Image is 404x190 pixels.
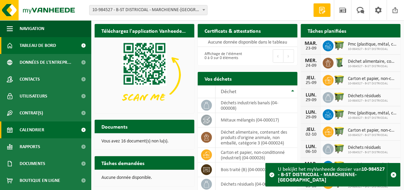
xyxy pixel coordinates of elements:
span: 10-984527 - B-ST DISTRICOAL [348,133,397,137]
td: déchet alimentaire, contenant des produits d'origine animale, non emballé, catégorie 3 (04-000024) [216,128,298,148]
button: Previous [273,49,284,63]
span: Données de l'entrepr... [20,54,71,71]
div: LUN. [304,110,318,115]
img: WB-1100-HPE-GN-51 [334,39,345,51]
span: Pmc (plastique, métal, carton boisson) (industriel) [348,111,397,116]
span: Déchets résiduels [348,93,388,99]
span: 10-984527 - B-ST DISTRICOAL [348,116,397,120]
strong: 10-984527 - B-ST DISTRICOAL - MARCHIENNE-[GEOGRAPHIC_DATA] [278,167,385,183]
td: métaux mélangés (04-000017) [216,113,298,128]
span: 10-984527 - B-ST DISTRICOAL [348,151,388,155]
div: U bekijkt het myVanheede dossier van [278,163,387,186]
div: LUN. [304,144,318,150]
div: Affichage de l'élément 0 à 0 sur 0 éléments [201,49,244,63]
h2: Tâches demandées [95,156,151,169]
span: Calendrier [20,121,44,138]
span: Contacts [20,71,40,88]
span: 10-984527 - B-ST DISTRICOAL [348,82,397,86]
div: 23-09 [304,46,318,51]
div: JEU. [304,127,318,132]
td: déchets industriels banals (04-000008) [216,98,298,113]
h2: Tâches planifiées [301,24,353,37]
span: Utilisateurs [20,88,47,105]
img: WB-1100-HPE-GN-51 [334,74,345,85]
span: 10-984527 - B-ST DISTRICOAL - MARCHIENNE-AU-PONT [89,5,208,15]
span: Pmc (plastique, métal, carton boisson) (industriel) [348,162,397,168]
h2: Documents [95,120,134,133]
span: Boutique en ligne [20,172,60,189]
span: Pmc (plastique, métal, carton boisson) (industriel) [348,42,397,47]
div: LUN. [304,92,318,98]
span: Documents [20,155,45,172]
span: Navigation [20,20,44,37]
h2: Vos déchets [198,72,238,85]
p: Aucune donnée disponible. [101,175,188,180]
div: 02-10 [304,132,318,137]
img: WB-0240-HPE-GN-50 [334,57,345,68]
div: 24-09 [304,63,318,68]
img: Download de VHEPlus App [95,37,194,112]
span: Rapports [20,138,40,155]
img: WB-1100-HPE-GN-51 [334,143,345,154]
span: Déchet [221,89,236,94]
div: 29-09 [304,98,318,103]
div: 25-09 [304,81,318,85]
div: MAR. [304,161,318,167]
img: WB-1100-HPE-GN-51 [334,108,345,120]
span: Tableau de bord [20,37,56,54]
td: Aucune donnée disponible dans le tableau [198,37,298,47]
span: Carton et papier, non-conditionné (industriel) [348,76,397,82]
button: Next [284,49,294,63]
div: 29-09 [304,115,318,120]
span: 10-984527 - B-ST DISTRICOAL [348,64,397,69]
div: 06-10 [304,150,318,154]
span: Déchet alimentaire, contenant des produits d'origine animale, non emballé, catég... [348,59,397,64]
img: WB-1100-HPE-GN-51 [334,160,345,171]
td: bois traité (B) (04-000028) [216,163,298,177]
p: Vous avez 16 document(s) non lu(s). [101,139,188,144]
h2: Téléchargez l'application Vanheede+ maintenant! [95,24,194,37]
td: carton et papier, non-conditionné (industriel) (04-000026) [216,148,298,163]
div: JEU. [304,75,318,81]
h2: Certificats & attestations [198,24,267,37]
span: 10-984527 - B-ST DISTRICOAL - MARCHIENNE-AU-PONT [90,5,207,15]
img: WB-1100-HPE-GN-51 [334,91,345,103]
span: Déchets résiduels [348,145,388,151]
div: MAR. [304,41,318,46]
div: MER. [304,58,318,63]
span: Carton et papier, non-conditionné (industriel) [348,128,397,133]
span: Contrat(s) [20,105,43,121]
span: 10-984527 - B-ST DISTRICOAL [348,47,397,51]
span: 10-984527 - B-ST DISTRICOAL [348,99,388,103]
img: WB-1100-HPE-GN-51 [334,126,345,137]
